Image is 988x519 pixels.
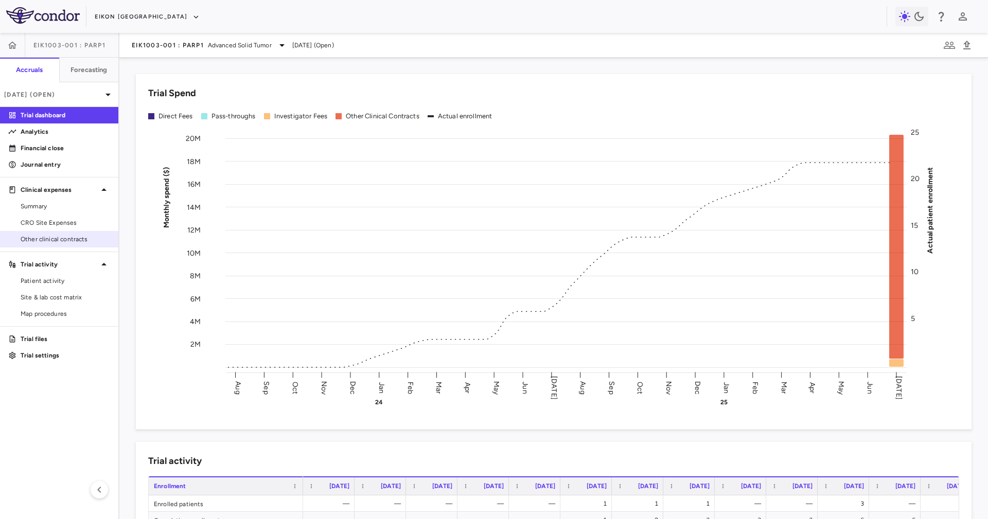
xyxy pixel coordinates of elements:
text: Apr [463,382,472,393]
div: — [724,495,761,512]
text: Sep [607,381,616,394]
div: — [518,495,555,512]
span: [DATE] [690,482,710,490]
tspan: Actual patient enrollment [926,167,934,253]
text: Jan [722,382,731,393]
span: EIK1003-001 : PARP1 [33,41,105,49]
span: Summary [21,202,110,211]
tspan: 20 [911,174,920,183]
text: Oct [636,381,644,393]
p: Trial dashboard [21,111,110,120]
div: — [467,495,504,512]
text: [DATE] [894,376,903,400]
tspan: 16M [187,180,201,189]
span: Enrollment [154,482,186,490]
text: [DATE] [550,376,558,400]
tspan: 10M [187,248,201,257]
span: [DATE] [432,482,452,490]
text: Dec [693,381,702,394]
div: Direct Fees [158,112,193,121]
p: Clinical expenses [21,185,98,194]
text: Jun [521,382,530,393]
tspan: 15 [911,221,918,229]
div: Investigator Fees [274,112,328,121]
span: [DATE] [535,482,555,490]
text: May [492,381,501,395]
p: Journal entry [21,160,110,169]
text: Nov [664,381,673,395]
span: [DATE] [792,482,813,490]
tspan: Monthly spend ($) [162,167,171,228]
div: Enrolled patients [149,495,303,511]
span: [DATE] [587,482,607,490]
span: Site & lab cost matrix [21,293,110,302]
span: [DATE] [638,482,658,490]
tspan: 8M [190,272,201,280]
button: Eikon [GEOGRAPHIC_DATA] [95,9,200,25]
tspan: 10 [911,267,919,276]
text: Jun [866,382,874,393]
span: [DATE] [741,482,761,490]
text: Apr [808,382,817,393]
div: 3 [827,495,864,512]
text: Aug [578,381,587,394]
tspan: 18M [187,157,201,166]
text: Mar [434,381,443,393]
div: Actual enrollment [438,112,492,121]
span: [DATE] [381,482,401,490]
span: [DATE] [329,482,349,490]
text: 25 [720,399,728,406]
text: Jan [377,382,386,393]
div: — [312,495,349,512]
div: — [775,495,813,512]
div: — [364,495,401,512]
div: — [878,495,915,512]
div: 3 [930,495,967,512]
div: 1 [570,495,607,512]
tspan: 4M [190,317,201,326]
span: [DATE] [895,482,915,490]
span: [DATE] [844,482,864,490]
tspan: 5 [911,314,915,323]
h6: Trial activity [148,454,202,468]
p: Financial close [21,144,110,153]
text: Feb [751,381,760,393]
tspan: 6M [190,294,201,303]
span: [DATE] [484,482,504,490]
text: Oct [291,381,299,393]
div: Other Clinical Contracts [346,112,419,121]
div: 1 [673,495,710,512]
div: Pass-throughs [211,112,256,121]
h6: Accruals [16,65,43,75]
text: Sep [262,381,271,394]
p: Trial settings [21,351,110,360]
text: 24 [375,399,383,406]
p: Trial files [21,334,110,344]
tspan: 12M [187,226,201,235]
span: CRO Site Expenses [21,218,110,227]
text: Mar [780,381,788,393]
h6: Trial Spend [148,86,196,100]
tspan: 20M [186,134,201,143]
text: Feb [406,381,415,393]
text: Aug [234,381,242,394]
div: 1 [621,495,658,512]
text: Nov [320,381,328,395]
h6: Forecasting [70,65,108,75]
text: May [837,381,845,395]
span: Advanced Solid Tumor [208,41,272,50]
span: [DATE] (Open) [292,41,334,50]
span: EIK1003-001 : PARP1 [132,41,204,49]
span: Patient activity [21,276,110,285]
div: — [415,495,452,512]
span: [DATE] [947,482,967,490]
span: Other clinical contracts [21,235,110,244]
p: Trial activity [21,260,98,269]
img: logo-full-SnFGN8VE.png [6,7,80,24]
tspan: 2M [190,340,201,349]
p: [DATE] (Open) [4,90,102,99]
tspan: 14M [187,203,201,211]
text: Dec [348,381,357,394]
p: Analytics [21,127,110,136]
tspan: 25 [911,128,919,137]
